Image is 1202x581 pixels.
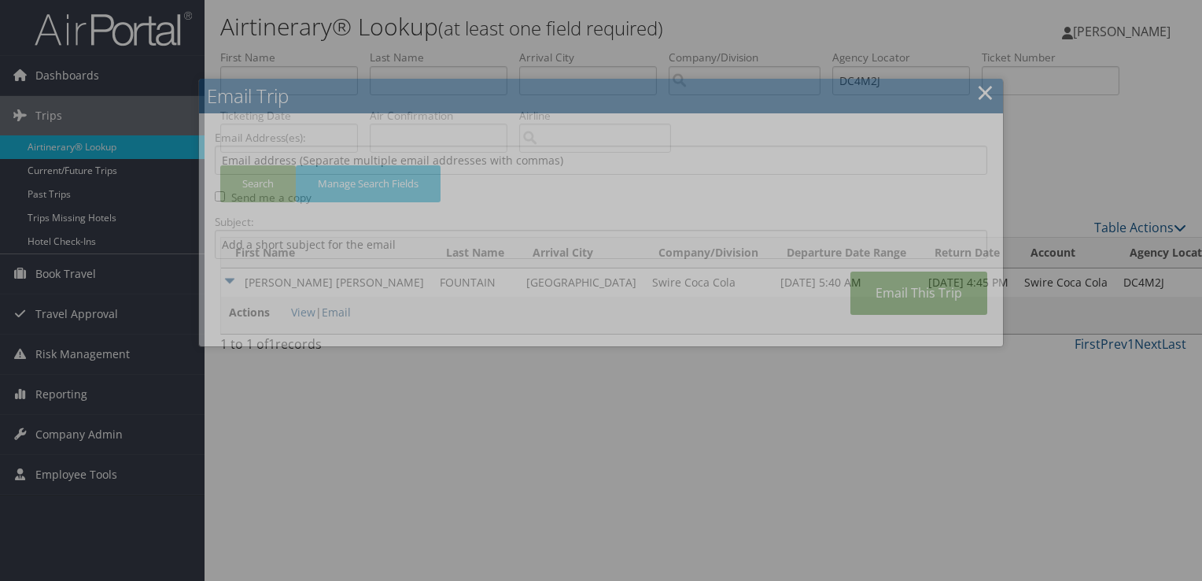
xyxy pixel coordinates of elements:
[850,272,987,315] a: Email This Trip
[199,79,1003,113] h2: Email Trip
[215,214,987,230] label: Subject:
[976,76,994,108] a: ×
[231,190,312,205] label: Send me a copy
[215,130,987,146] label: Email Address(es):
[215,146,987,175] input: Email address (Separate multiple email addresses with commas)
[215,230,987,259] input: Add a short subject for the email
